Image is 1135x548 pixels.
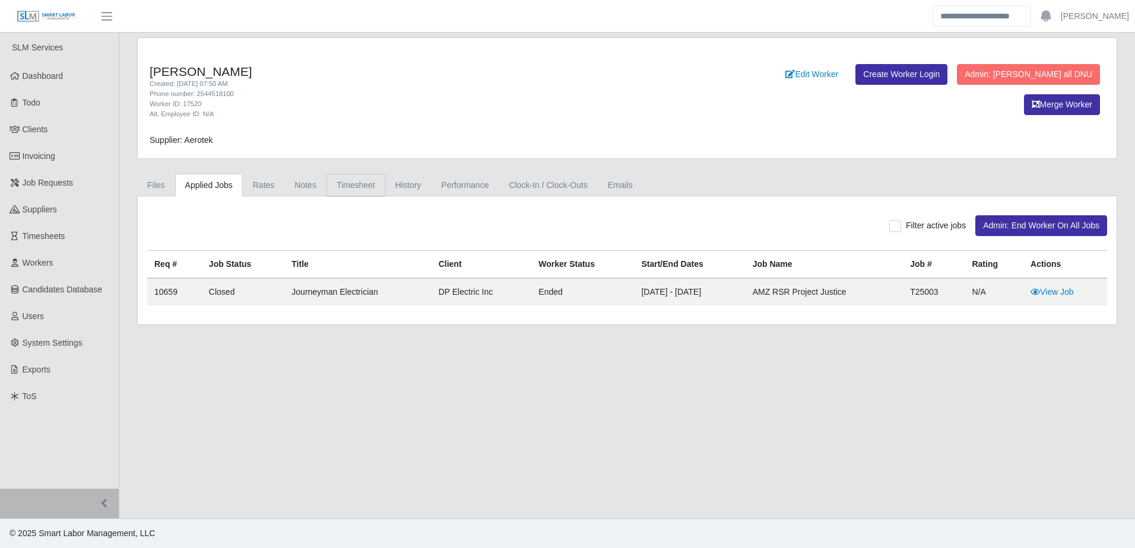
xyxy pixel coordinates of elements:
[965,251,1023,279] th: Rating
[531,251,634,279] th: Worker Status
[243,174,285,197] a: Rates
[965,278,1023,305] td: N/A
[432,251,532,279] th: Client
[598,174,643,197] a: Emails
[903,251,965,279] th: Job #
[1023,251,1107,279] th: Actions
[23,231,65,241] span: Timesheets
[855,64,947,85] a: Create Worker Login
[957,64,1100,85] button: Admin: [PERSON_NAME] all DNU
[326,174,385,197] a: Timesheet
[531,278,634,305] td: ended
[150,64,699,79] h4: [PERSON_NAME]
[23,258,53,267] span: Workers
[147,251,202,279] th: Req #
[23,71,64,81] span: Dashboard
[431,174,499,197] a: Performance
[23,178,74,187] span: Job Requests
[746,278,903,305] td: AMZ RSR Project Justice
[9,528,155,538] span: © 2025 Smart Labor Management, LLC
[1031,287,1074,297] a: View Job
[23,365,50,374] span: Exports
[284,251,431,279] th: Title
[634,278,745,305] td: [DATE] - [DATE]
[284,174,326,197] a: Notes
[906,221,966,230] span: Filter active jobs
[432,278,532,305] td: DP Electric Inc
[150,99,699,109] div: Worker ID: 17520
[23,391,37,401] span: ToS
[137,174,175,197] a: Files
[23,125,48,134] span: Clients
[284,278,431,305] td: Journeyman Electrician
[147,278,202,305] td: 10659
[385,174,432,197] a: History
[202,278,284,305] td: Closed
[634,251,745,279] th: Start/End Dates
[933,6,1031,27] input: Search
[23,205,57,214] span: Suppliers
[202,251,284,279] th: Job Status
[175,174,243,197] a: Applied Jobs
[1061,10,1129,23] a: [PERSON_NAME]
[746,251,903,279] th: Job Name
[903,278,965,305] td: T25003
[150,135,213,145] span: Supplier: Aerotek
[23,285,103,294] span: Candidates Database
[12,43,63,52] span: SLM Services
[23,151,55,161] span: Invoicing
[778,64,846,85] a: Edit Worker
[23,311,45,321] span: Users
[23,98,40,107] span: Todo
[499,174,597,197] a: Clock-In / Clock-Outs
[1024,94,1100,115] button: Merge Worker
[23,338,83,348] span: System Settings
[150,89,699,99] div: Phone number: 2544518100
[975,215,1107,236] button: Admin: End Worker On All Jobs
[17,10,76,23] img: SLM Logo
[150,109,699,119] div: Alt. Employee ID: N/A
[150,79,699,89] div: Created: [DATE] 07:50 AM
